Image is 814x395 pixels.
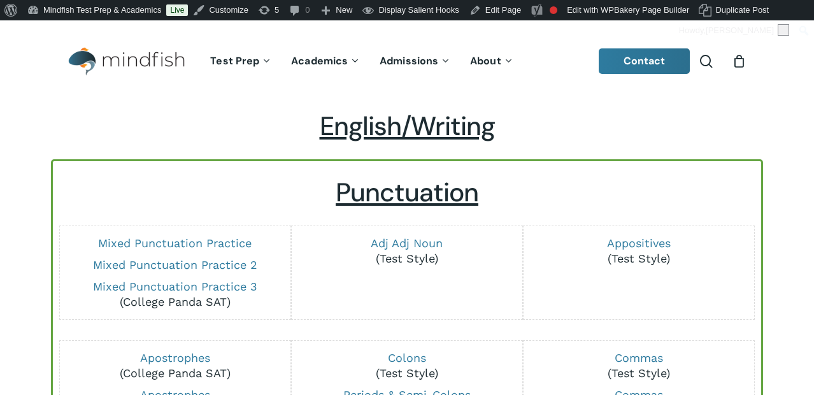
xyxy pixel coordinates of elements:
a: Admissions [370,56,461,67]
p: (College Panda SAT) [66,279,283,310]
a: Howdy, [675,20,794,41]
span: Academics [291,54,348,68]
a: Apostrophes [140,351,210,364]
p: (College Panda SAT) [66,350,283,381]
span: Test Prep [210,54,259,68]
a: Commas [615,351,663,364]
a: Colons [388,351,426,364]
span: About [470,54,501,68]
a: Adj Adj Noun [371,236,443,250]
a: Academics [282,56,370,67]
span: Admissions [380,54,438,68]
a: About [461,56,524,67]
header: Main Menu [51,38,763,85]
p: (Test Style) [531,350,747,381]
span: [PERSON_NAME] [706,25,774,35]
span: English/Writing [320,110,495,143]
a: Cart [732,54,746,68]
a: Test Prep [201,56,282,67]
div: Focus keyphrase not set [550,6,557,14]
a: Mixed Punctuation Practice 3 [93,280,257,293]
a: Live [166,4,188,16]
a: Appositives [607,236,671,250]
p: (Test Style) [531,236,747,266]
a: Contact [599,48,690,74]
a: Mixed Punctuation Practice 2 [93,258,257,271]
nav: Main Menu [201,38,523,85]
p: (Test Style) [299,350,515,381]
a: Mixed Punctuation Practice [98,236,252,250]
span: Contact [624,54,666,68]
u: Punctuation [336,176,478,210]
p: (Test Style) [299,236,515,266]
